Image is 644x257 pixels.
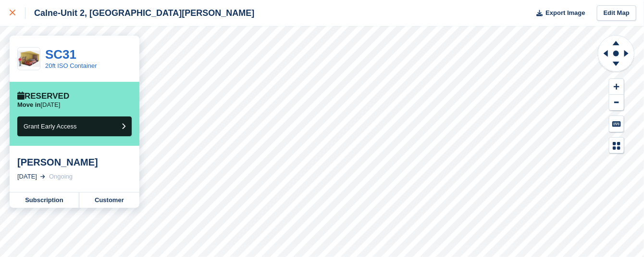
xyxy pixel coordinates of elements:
button: Keyboard Shortcuts [609,116,624,132]
button: Export Image [531,5,585,21]
p: [DATE] [17,101,60,109]
img: 20ft.jpg [18,51,40,67]
button: Zoom In [609,79,624,95]
div: Reserved [17,91,69,101]
a: Edit Map [597,5,636,21]
span: Export Image [545,8,585,18]
button: Map Legend [609,138,624,154]
button: Zoom Out [609,95,624,111]
a: SC31 [45,47,76,62]
button: Grant Early Access [17,116,132,136]
span: Move in [17,101,40,108]
div: [PERSON_NAME] [17,156,132,168]
div: Calne-Unit 2, [GEOGRAPHIC_DATA][PERSON_NAME] [25,7,254,19]
span: Grant Early Access [24,123,77,130]
div: Ongoing [49,172,73,181]
img: arrow-right-light-icn-cde0832a797a2874e46488d9cf13f60e5c3a73dbe684e267c42b8395dfbc2abf.svg [40,175,45,179]
a: Customer [79,193,139,208]
a: 20ft ISO Container [45,62,97,69]
div: [DATE] [17,172,37,181]
a: Subscription [10,193,79,208]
